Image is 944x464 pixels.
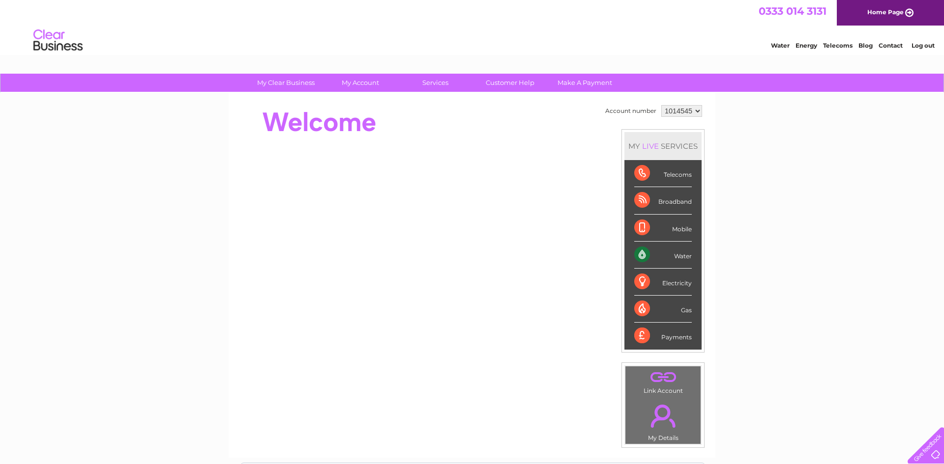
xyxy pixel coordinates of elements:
[240,5,705,48] div: Clear Business is a trading name of Verastar Limited (registered in [GEOGRAPHIC_DATA] No. 3667643...
[33,26,83,55] img: logo.png
[634,242,692,269] div: Water
[912,42,935,49] a: Log out
[796,42,817,49] a: Energy
[879,42,903,49] a: Contact
[603,103,659,119] td: Account number
[634,215,692,242] div: Mobile
[625,366,701,397] td: Link Account
[759,5,826,17] a: 0333 014 3131
[625,396,701,444] td: My Details
[634,160,692,187] div: Telecoms
[634,323,692,349] div: Payments
[640,141,661,151] div: LIVE
[634,187,692,214] div: Broadband
[628,399,698,433] a: .
[634,296,692,323] div: Gas
[624,132,702,160] div: MY SERVICES
[544,74,625,92] a: Make A Payment
[395,74,476,92] a: Services
[771,42,790,49] a: Water
[634,269,692,296] div: Electricity
[320,74,401,92] a: My Account
[245,74,326,92] a: My Clear Business
[470,74,551,92] a: Customer Help
[858,42,873,49] a: Blog
[628,369,698,386] a: .
[823,42,853,49] a: Telecoms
